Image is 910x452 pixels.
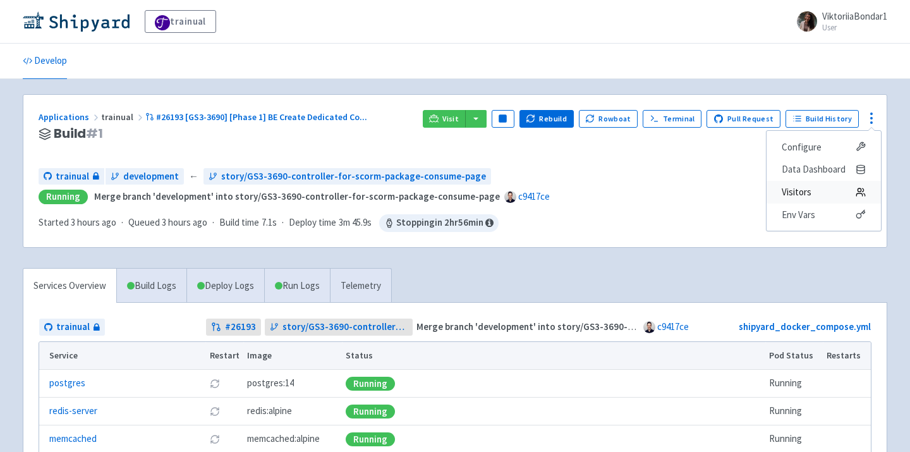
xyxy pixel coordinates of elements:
[221,169,486,184] span: story/GS3-3690-controller-for-scorm-package-consume-page
[782,183,811,201] span: Visitors
[282,320,408,334] span: story/GS3-3690-controller-for-scorm-package-consume-page
[767,158,881,181] a: Data Dashboard
[247,404,292,418] span: redis:alpine
[519,110,574,128] button: Rebuild
[206,319,261,336] a: #26193
[346,377,395,391] div: Running
[330,269,391,303] a: Telemetry
[56,169,89,184] span: trainual
[39,111,101,123] a: Applications
[23,269,116,303] a: Services Overview
[186,269,264,303] a: Deploy Logs
[643,110,701,128] a: Terminal
[786,110,859,128] a: Build History
[162,216,207,228] time: 3 hours ago
[39,214,499,232] div: · · ·
[23,11,130,32] img: Shipyard logo
[822,23,887,32] small: User
[765,342,823,370] th: Pod Status
[822,10,887,22] span: ViktoriiaBondar1
[106,168,184,185] a: development
[205,342,243,370] th: Restart
[265,319,413,336] a: story/GS3-3690-controller-for-scorm-package-consume-page
[247,376,294,391] span: postgres:14
[210,406,220,417] button: Restart pod
[145,10,216,33] a: trainual
[782,138,822,156] span: Configure
[262,216,277,230] span: 7.1s
[49,432,97,446] a: memcached
[101,111,145,123] span: trainual
[707,110,780,128] a: Pull Request
[156,111,367,123] span: #26193 [GS3-3690] [Phase 1] BE Create Dedicated Co ...
[86,125,103,142] span: # 1
[767,181,881,204] a: Visitors
[210,379,220,389] button: Restart pod
[423,110,466,128] a: Visit
[782,206,815,224] span: Env Vars
[767,204,881,226] a: Env Vars
[264,269,330,303] a: Run Logs
[767,136,881,159] a: Configure
[189,169,198,184] span: ←
[782,161,846,178] span: Data Dashboard
[123,169,179,184] span: development
[94,190,500,202] strong: Merge branch 'development' into story/GS3-3690-controller-for-scorm-package-consume-page
[339,216,372,230] span: 3m 45.9s
[203,168,491,185] a: story/GS3-3690-controller-for-scorm-package-consume-page
[789,11,887,32] a: ViktoriiaBondar1 User
[379,214,499,232] span: Stopping in 2 hr 56 min
[49,404,97,418] a: redis-server
[442,114,459,124] span: Visit
[518,190,550,202] a: c9417ce
[39,190,88,204] div: Running
[289,216,336,230] span: Deploy time
[39,168,104,185] a: trainual
[579,110,638,128] button: Rowboat
[416,321,822,333] strong: Merge branch 'development' into story/GS3-3690-controller-for-scorm-package-consume-page
[823,342,871,370] th: Restarts
[54,126,103,141] span: Build
[49,376,85,391] a: postgres
[39,216,116,228] span: Started
[210,434,220,444] button: Restart pod
[739,321,871,333] a: shipyard_docker_compose.yml
[492,110,514,128] button: Pause
[225,320,256,334] strong: # 26193
[247,432,320,446] span: memcached:alpine
[765,370,823,398] td: Running
[346,405,395,418] div: Running
[219,216,259,230] span: Build time
[23,44,67,79] a: Develop
[117,269,186,303] a: Build Logs
[243,342,342,370] th: Image
[39,319,105,336] a: trainual
[71,216,116,228] time: 3 hours ago
[56,320,90,334] span: trainual
[145,111,369,123] a: #26193 [GS3-3690] [Phase 1] BE Create Dedicated Co...
[128,216,207,228] span: Queued
[39,342,205,370] th: Service
[657,321,689,333] a: c9417ce
[765,398,823,425] td: Running
[342,342,765,370] th: Status
[346,432,395,446] div: Running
